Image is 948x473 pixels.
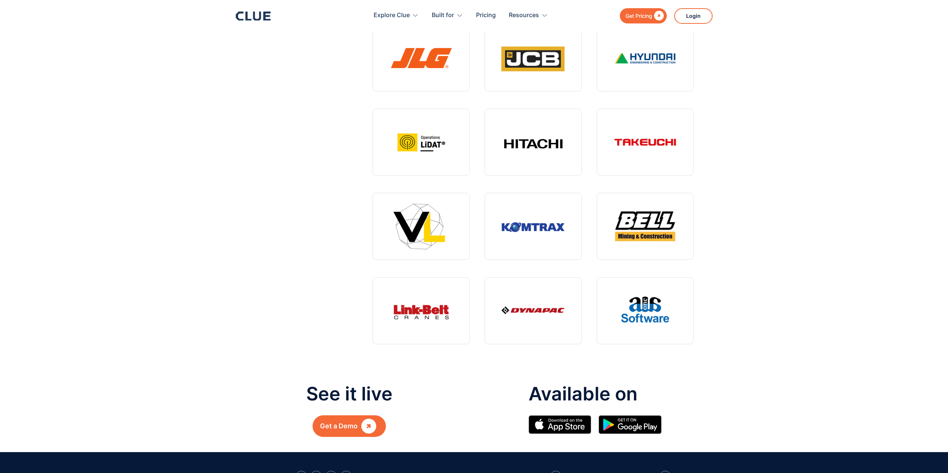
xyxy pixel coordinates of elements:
[509,4,548,27] div: Resources
[620,8,667,23] a: Get Pricing
[432,4,454,27] div: Built for
[529,415,592,434] img: Apple Store
[374,4,410,27] div: Explore Clue
[476,4,496,27] a: Pricing
[652,11,664,20] div: 
[599,415,662,434] img: Google simple icon
[509,4,539,27] div: Resources
[674,8,713,24] a: Login
[361,421,376,431] div: 
[313,415,386,437] a: Get a Demo
[320,421,358,431] div: Get a Demo
[529,384,669,404] p: Available on
[306,384,393,404] p: See it live
[432,4,463,27] div: Built for
[374,4,419,27] div: Explore Clue
[625,11,652,20] div: Get Pricing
